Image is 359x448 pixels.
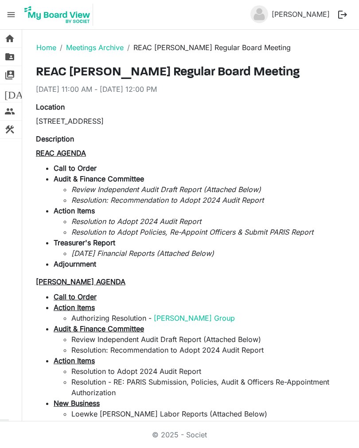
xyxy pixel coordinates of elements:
[54,259,96,268] strong: Adjournment
[36,84,342,94] div: [DATE] 11:00 AM - [DATE] 12:00 PM
[4,121,15,138] span: construction
[54,356,95,365] strong: Action Items
[4,48,15,66] span: folder_shared
[36,102,65,112] label: Location
[71,196,264,204] em: Resolution: Recommendation to Adopt 2024 Audit Report
[36,134,74,144] label: Description
[54,420,96,429] span: Old Business
[36,116,342,126] div: [STREET_ADDRESS]
[4,102,15,120] span: people
[4,66,15,84] span: switch_account
[36,43,56,52] a: Home
[71,334,342,345] li: Review Independent Audit Draft Report (Attached Below)
[124,42,291,53] li: REAC [PERSON_NAME] Regular Board Meeting
[71,185,261,194] em: Review Independent Audit Draft Report (Attached Below)
[54,174,144,183] strong: Audit & Finance Committee
[54,399,100,408] b: New Business
[54,206,95,215] strong: Action Items
[36,149,86,157] span: REAC AGENDA
[4,84,39,102] span: [DATE]
[250,5,268,23] img: no-profile-picture.svg
[54,292,97,301] span: Call to Order
[22,4,97,26] a: My Board View Logo
[36,277,125,286] span: [PERSON_NAME] AGENDA
[22,4,93,26] img: My Board View Logo
[71,249,214,258] em: [DATE] Financial Reports (Attached Below)
[36,149,86,157] strong: ​
[66,43,124,52] a: Meetings Archive
[71,313,342,323] li: Authorizing Resolution -
[71,345,342,355] li: Resolution: Recommendation to Adopt 2024 Audit Report
[71,228,313,236] em: Resolution to Adopt Policies, Re-Appoint Officers & Submit PARIS Report
[71,217,201,226] em: Resolution to Adopt 2024 Audit Report
[54,356,95,365] span: ​
[54,324,144,333] strong: Audit & Finance Committee
[71,248,342,259] li: ​
[152,430,207,439] a: © 2025 - Societ
[54,303,95,312] span: Action Items
[54,205,342,237] li: ​
[71,409,342,419] li: Loewke [PERSON_NAME] Labor Reports (Attached Below)
[154,314,235,322] a: [PERSON_NAME] Group
[71,366,342,377] li: Resolution to Adopt 2024 Audit Report
[54,238,115,247] b: Treasurer's Report
[54,324,144,333] span: ​
[71,377,342,398] li: Resolution - RE: PARIS Submission, Policies, Audit & Officers Re-Appointment Authorization
[36,65,342,80] h3: REAC [PERSON_NAME] Regular Board Meeting
[54,164,97,173] strong: Call to Order
[54,399,100,408] span: ​
[3,6,20,23] span: menu
[333,5,352,24] button: logout
[4,30,15,47] span: home
[268,5,333,23] a: [PERSON_NAME]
